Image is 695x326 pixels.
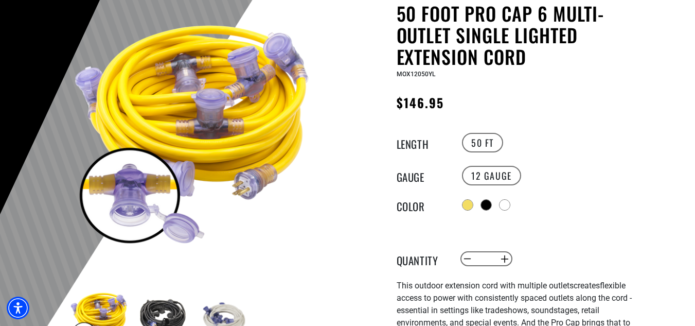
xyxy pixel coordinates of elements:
[462,166,521,185] label: 12 GAUGE
[69,5,317,253] img: yellow
[574,281,600,290] span: creates
[397,3,649,67] h1: 50 Foot Pro Cap 6 Multi-Outlet Single Lighted Extension Cord
[397,93,444,112] span: $146.95
[397,169,448,182] legend: Gauge
[462,133,503,152] label: 50 FT
[397,281,574,290] span: This outdoor extension cord with multiple outlets
[7,297,29,319] div: Accessibility Menu
[397,198,448,212] legend: Color
[397,252,448,266] label: Quantity
[397,136,448,149] legend: Length
[397,71,435,78] span: MOX12050YL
